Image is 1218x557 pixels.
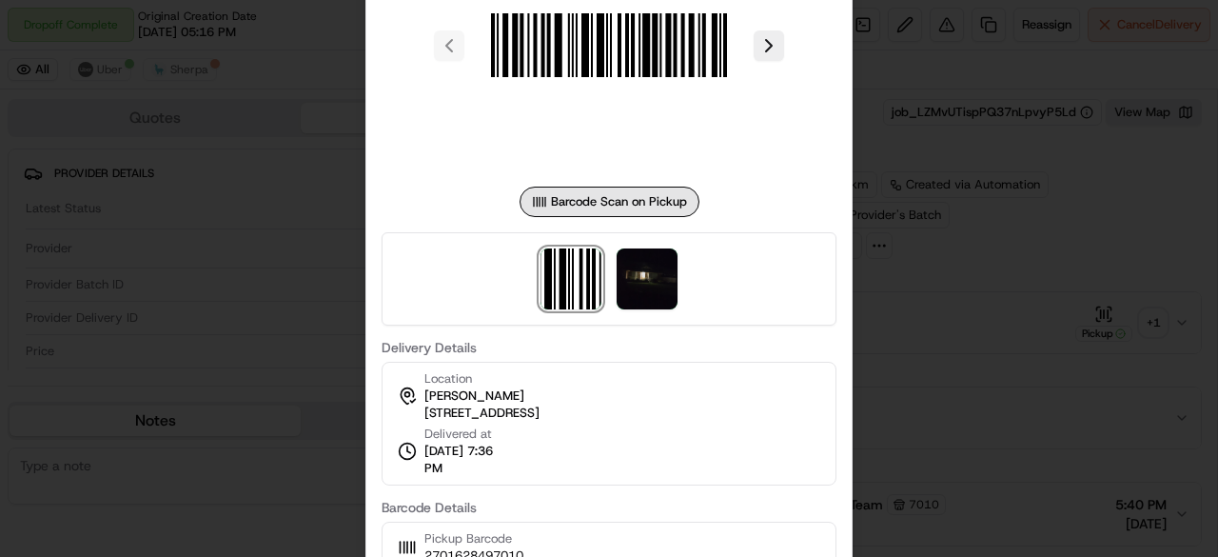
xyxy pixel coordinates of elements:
span: Delivered at [424,426,512,443]
span: [DATE] 7:36 PM [424,443,512,477]
span: [STREET_ADDRESS] [424,405,540,422]
span: Pickup Barcode [424,530,523,547]
label: Barcode Details [382,501,836,514]
span: Location [424,370,472,388]
img: photo_proof_of_delivery image [617,249,678,309]
div: Barcode Scan on Pickup [520,187,699,217]
img: barcode_scan_on_pickup image [540,249,601,309]
span: [PERSON_NAME] [424,388,524,405]
label: Delivery Details [382,341,836,354]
